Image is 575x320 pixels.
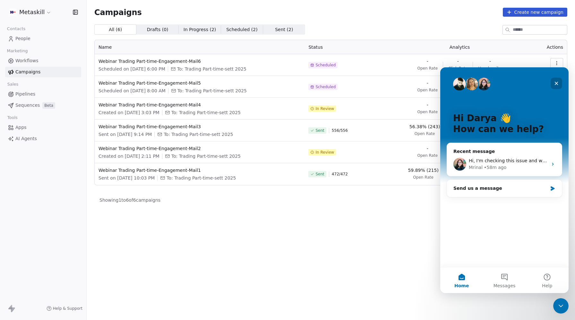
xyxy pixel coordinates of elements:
th: Actions [535,40,567,54]
span: Open Rate [417,109,438,114]
span: Campaigns [94,8,142,17]
button: Metaskill [8,7,53,18]
span: In Review [315,106,334,111]
span: Beta [42,102,55,109]
span: Showing 1 to 6 of 6 campaigns [99,197,160,203]
a: Workflows [5,55,81,66]
div: Mrinal [29,97,42,104]
a: Help & Support [47,306,82,311]
span: 556 / 556 [332,128,348,133]
a: People [5,33,81,44]
span: Metaskill [19,8,45,16]
span: Scheduled [315,63,336,68]
img: AVATAR%20METASKILL%20-%20Colori%20Positivo.png [9,8,17,16]
a: Apps [5,122,81,133]
span: Tools [4,113,20,122]
span: Campaigns [15,69,40,75]
th: Name [95,40,305,54]
span: Sales [4,80,21,89]
span: 59.89% (215) [408,167,438,173]
iframe: Intercom live chat [440,67,569,293]
span: - [489,58,491,64]
span: Home [14,216,29,221]
span: Open Rate [415,131,435,136]
a: SequencesBeta [5,100,81,111]
span: Open Rate [417,153,438,158]
a: Campaigns [5,67,81,77]
button: Create new campaign [503,8,567,17]
span: Sent [315,172,324,177]
span: - [457,58,459,64]
span: AI Agents [15,135,37,142]
span: To: Trading Part-time-sett 2025 [177,88,247,94]
span: People [15,35,30,42]
span: Sequences [15,102,40,109]
span: Sent [315,128,324,133]
span: - [427,102,428,108]
span: 56.38% (243) [409,123,440,130]
span: Hi, I'm checking this issue and will get back to you with an update on it. [29,91,191,96]
span: Sent on [DATE] 9:14 PM [99,131,152,138]
span: To: Trading Part-time-sett 2025 [171,153,241,159]
span: Apps [15,124,27,131]
span: Click Rate [448,66,468,71]
span: Created on [DATE] 2:11 PM [99,153,159,159]
span: Sent on [DATE] 10:03 PM [99,175,155,181]
a: Pipelines [5,89,81,99]
span: Webinar Trading Part-time-Engagement-Mail2 [99,145,301,152]
button: Help [86,200,128,226]
a: AI Agents [5,133,81,144]
span: Scheduled ( 2 ) [226,26,258,33]
span: Sent ( 2 ) [275,26,293,33]
span: To: Trading Part-time-sett 2025 [164,131,233,138]
th: Status [305,40,385,54]
span: Webinar Trading Part-time-Engagement-Mail3 [99,123,301,130]
span: Contacts [4,24,28,34]
span: Scheduled on [DATE] 8:00 AM [99,88,166,94]
span: Scheduled on [DATE] 6:00 PM [99,66,165,72]
div: Send us a message [13,118,107,124]
span: To: Trading Part-time-sett 2025 [177,66,246,72]
div: • 58m ago [44,97,66,104]
span: Pipelines [15,91,35,97]
span: - [427,80,428,86]
span: Workflows [15,57,39,64]
span: Scheduled [315,84,336,89]
span: Open Rate [413,175,433,180]
span: Webinar Trading Part-time-Engagement-Mail5 [99,80,301,86]
span: Messages [53,216,75,221]
span: - [427,58,428,64]
span: Help [102,216,112,221]
button: Messages [43,200,85,226]
iframe: Intercom live chat [553,298,569,314]
div: Send us a message [6,112,122,130]
span: In Progress ( 2 ) [184,26,216,33]
span: In Review [315,150,334,155]
span: Open Rate [417,88,438,93]
span: - [427,145,428,152]
span: Webinar Trading Part-time-Engagement-Mail1 [99,167,301,173]
span: Created on [DATE] 3:03 PM [99,109,159,116]
span: Marketing [4,46,30,56]
span: Webinar Trading Part-time-Engagement-Mail4 [99,102,301,108]
span: Open Rate [417,66,438,71]
span: To: Trading Part-time-sett 2025 [167,175,236,181]
div: Close [110,10,122,22]
span: Help & Support [53,306,82,311]
span: Drafts ( 0 ) [147,26,168,33]
span: 472 / 472 [332,172,348,177]
span: Unsubscribe [478,66,502,71]
span: To: Trading Part-time-sett 2025 [171,109,241,116]
th: Analytics [385,40,534,54]
span: Webinar Trading Part-time-Engagement-Mail6 [99,58,301,64]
